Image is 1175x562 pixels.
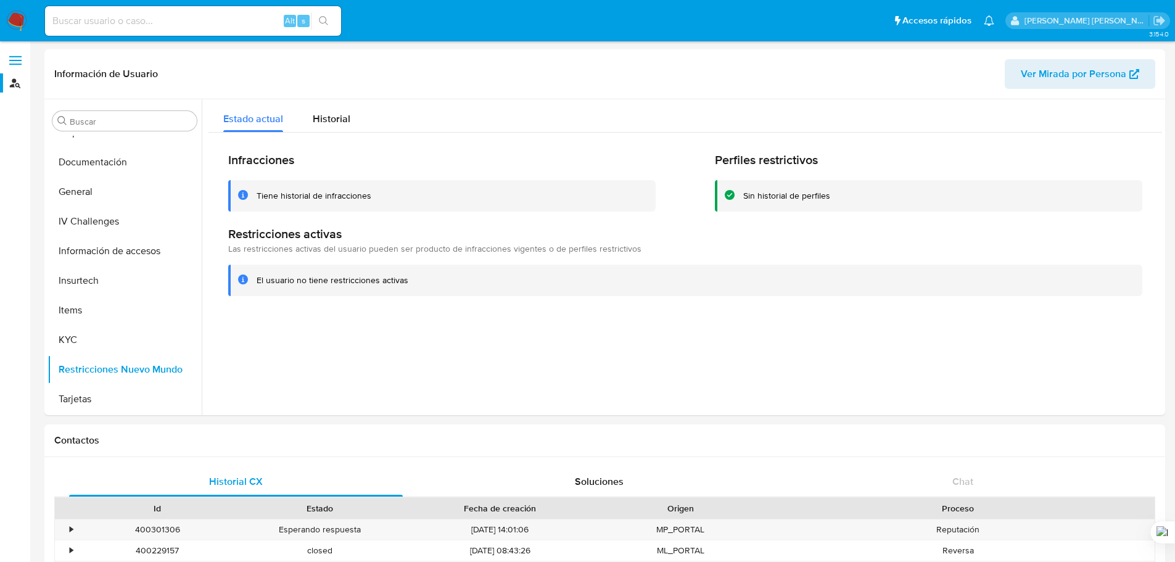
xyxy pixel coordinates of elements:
[209,474,263,489] span: Historial CX
[762,540,1155,561] div: Reversa
[47,236,202,266] button: Información de accesos
[239,540,401,561] div: closed
[76,540,239,561] div: 400229157
[47,147,202,177] button: Documentación
[410,502,591,514] div: Fecha de creación
[247,502,392,514] div: Estado
[600,540,762,561] div: ML_PORTAL
[575,474,624,489] span: Soluciones
[600,519,762,540] div: MP_PORTAL
[1153,14,1166,27] a: Salir
[54,68,158,80] h1: Información de Usuario
[902,14,971,27] span: Accesos rápidos
[984,15,994,26] a: Notificaciones
[285,15,295,27] span: Alt
[239,519,401,540] div: Esperando respuesta
[54,434,1155,447] h1: Contactos
[770,502,1146,514] div: Proceso
[608,502,753,514] div: Origen
[1021,59,1126,89] span: Ver Mirada por Persona
[45,13,341,29] input: Buscar usuario o caso...
[47,207,202,236] button: IV Challenges
[47,355,202,384] button: Restricciones Nuevo Mundo
[47,325,202,355] button: KYC
[47,177,202,207] button: General
[762,519,1155,540] div: Reputación
[47,266,202,295] button: Insurtech
[311,12,336,30] button: search-icon
[302,15,305,27] span: s
[401,519,600,540] div: [DATE] 14:01:06
[1025,15,1149,27] p: gloria.villasanti@mercadolibre.com
[47,295,202,325] button: Items
[401,540,600,561] div: [DATE] 08:43:26
[952,474,973,489] span: Chat
[70,545,73,556] div: •
[47,384,202,414] button: Tarjetas
[57,116,67,126] button: Buscar
[76,519,239,540] div: 400301306
[1005,59,1155,89] button: Ver Mirada por Persona
[85,502,230,514] div: Id
[70,116,192,127] input: Buscar
[70,524,73,535] div: •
